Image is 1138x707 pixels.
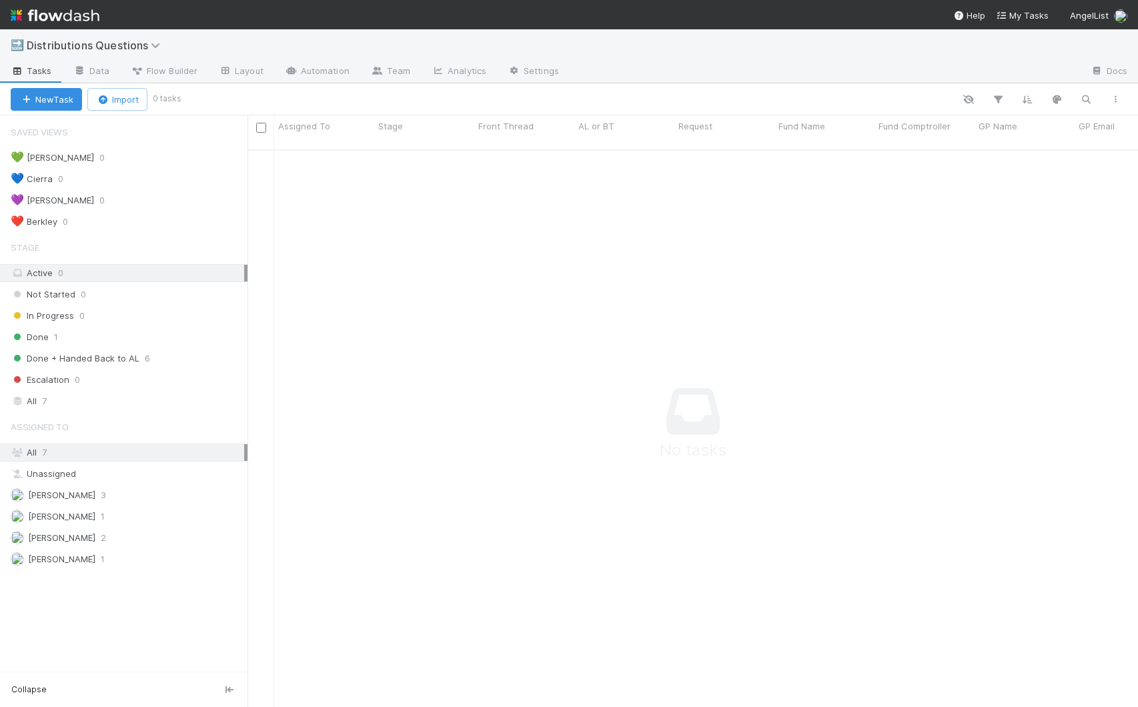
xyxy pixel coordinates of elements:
div: [PERSON_NAME] [11,149,94,166]
div: Cierra [11,171,53,187]
img: avatar_e7d5656d-bda2-4d83-89d6-b6f9721f96bd.png [11,552,24,566]
span: 2 [101,530,106,546]
span: 6 [145,350,150,367]
span: 0 [79,307,85,324]
a: Docs [1080,61,1138,83]
span: My Tasks [996,10,1049,21]
a: Analytics [421,61,497,83]
div: Help [953,9,985,22]
span: [PERSON_NAME] [28,511,95,522]
span: Not Started [11,286,75,303]
span: Done + Handed Back to AL [11,350,139,367]
a: Settings [497,61,570,83]
div: Active [11,265,244,281]
span: Fund Name [778,119,825,133]
span: Stage [378,119,403,133]
span: 0 [99,192,118,209]
span: 0 [81,286,86,303]
span: Done [11,329,49,345]
span: Fund Comptroller [879,119,951,133]
span: 1 [101,551,105,568]
img: avatar_a2d05fec-0a57-4266-8476-74cda3464b0e.png [11,488,24,502]
span: 💙 [11,173,24,184]
img: avatar_87e1a465-5456-4979-8ac4-f0cdb5bbfe2d.png [11,510,24,523]
span: 7 [42,393,47,410]
span: In Progress [11,307,74,324]
span: 0 [99,149,118,166]
span: AngelList [1070,10,1109,21]
span: Front Thread [478,119,534,133]
span: GP Name [979,119,1017,133]
span: [PERSON_NAME] [28,532,95,543]
button: Import [87,88,147,111]
a: Data [63,61,120,83]
img: logo-inverted-e16ddd16eac7371096b0.svg [11,4,99,27]
span: Request [678,119,712,133]
div: Berkley [11,213,57,230]
span: 💚 [11,151,24,163]
span: 1 [54,329,58,345]
div: All [11,393,244,410]
span: [PERSON_NAME] [28,490,95,500]
div: [PERSON_NAME] [11,192,94,209]
span: 3 [101,487,106,504]
span: ❤️ [11,215,24,227]
span: AL or BT [578,119,614,133]
small: 0 tasks [153,93,181,105]
span: 0 [63,213,81,230]
span: [PERSON_NAME] [28,554,95,564]
img: avatar_ad9da010-433a-4b4a-a484-836c288de5e1.png [11,531,24,544]
span: 🔜 [11,39,24,51]
button: NewTask [11,88,82,111]
span: Stage [11,234,39,261]
a: Layout [208,61,274,83]
span: Tasks [11,64,52,77]
span: Distributions Questions [27,39,167,52]
span: Assigned To [11,414,69,440]
span: Assigned To [278,119,330,133]
input: Toggle All Rows Selected [256,123,266,133]
span: Escalation [11,372,69,388]
a: Flow Builder [120,61,208,83]
span: 0 [75,372,80,388]
span: GP Email [1079,119,1115,133]
div: Unassigned [11,466,244,482]
a: My Tasks [996,9,1049,22]
a: Automation [274,61,360,83]
span: 1 [101,508,105,525]
span: 0 [58,171,77,187]
span: 7 [42,447,47,458]
span: Flow Builder [131,64,197,77]
div: All [11,444,244,461]
img: avatar_5d1523cf-d377-42ee-9d1c-1d238f0f126b.png [1114,9,1127,23]
a: Team [360,61,421,83]
span: Saved Views [11,119,68,145]
span: 💜 [11,194,24,205]
span: Collapse [11,684,47,696]
span: 0 [58,267,63,278]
